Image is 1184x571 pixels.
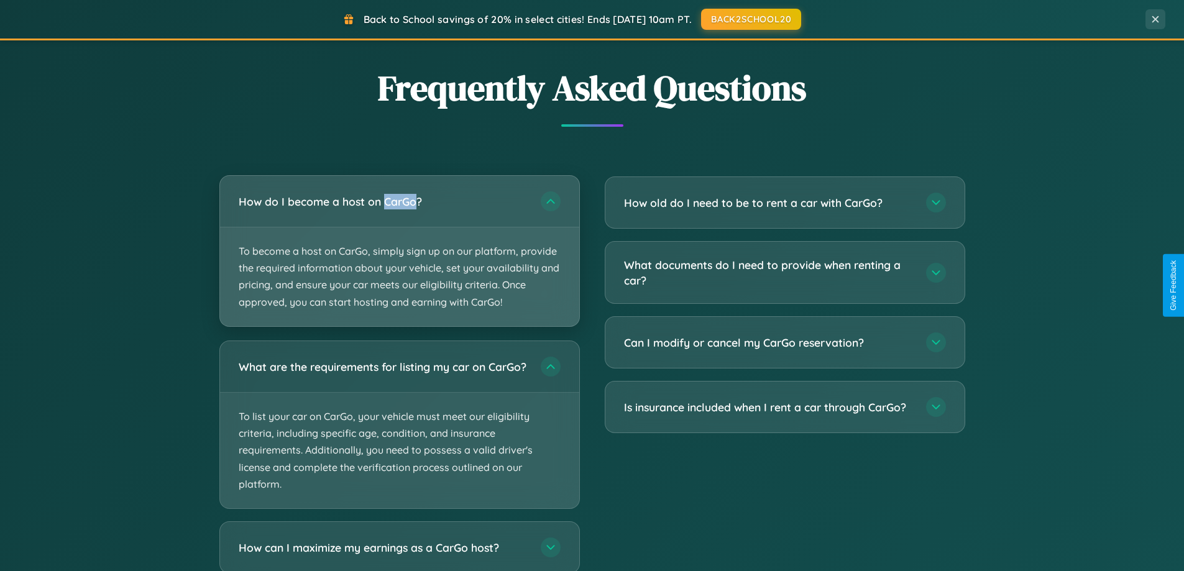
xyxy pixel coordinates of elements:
h3: How do I become a host on CarGo? [239,194,528,209]
span: Back to School savings of 20% in select cities! Ends [DATE] 10am PT. [364,13,692,25]
h3: How old do I need to be to rent a car with CarGo? [624,195,914,211]
h3: How can I maximize my earnings as a CarGo host? [239,539,528,555]
h2: Frequently Asked Questions [219,64,965,112]
div: Give Feedback [1169,260,1178,311]
h3: Can I modify or cancel my CarGo reservation? [624,335,914,350]
button: BACK2SCHOOL20 [701,9,801,30]
h3: What are the requirements for listing my car on CarGo? [239,359,528,374]
p: To list your car on CarGo, your vehicle must meet our eligibility criteria, including specific ag... [220,393,579,508]
p: To become a host on CarGo, simply sign up on our platform, provide the required information about... [220,227,579,326]
h3: What documents do I need to provide when renting a car? [624,257,914,288]
h3: Is insurance included when I rent a car through CarGo? [624,400,914,415]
